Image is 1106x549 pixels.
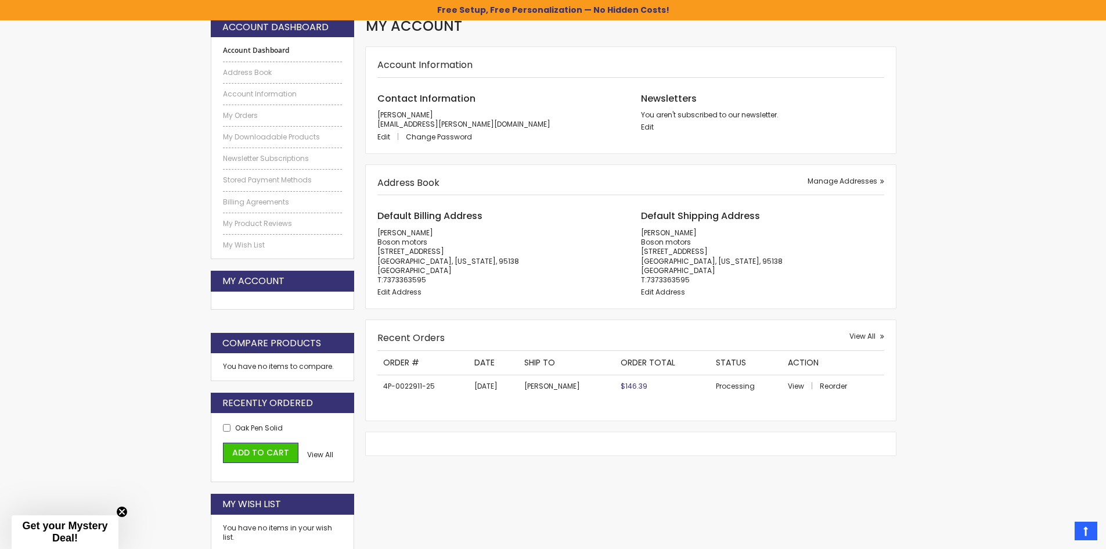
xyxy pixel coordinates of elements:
span: Get your Mystery Deal! [22,520,107,544]
td: [DATE] [469,375,518,397]
a: 7373363595 [647,275,690,285]
p: [PERSON_NAME] [EMAIL_ADDRESS][PERSON_NAME][DOMAIN_NAME] [377,110,621,129]
a: Manage Addresses [808,177,884,186]
a: Change Password [406,132,472,142]
strong: My Account [222,275,284,288]
span: Add to Cart [232,447,289,458]
strong: Recently Ordered [222,397,313,410]
button: Close teaser [116,506,128,518]
th: Order # [377,351,468,375]
a: Edit Address [377,287,421,297]
a: Oak Pen Solid [235,423,283,433]
span: Newsletters [641,92,697,105]
a: Edit Address [641,287,685,297]
div: Get your Mystery Deal!Close teaser [12,515,118,549]
td: [PERSON_NAME] [518,375,615,397]
strong: Address Book [377,176,439,189]
a: My Orders [223,111,343,120]
strong: Account Information [377,58,473,71]
th: Action [782,351,884,375]
span: Contact Information [377,92,475,105]
span: $146.39 [621,381,647,391]
a: View All [307,450,333,460]
strong: Recent Orders [377,331,445,345]
div: You have no items in your wish list. [223,523,343,542]
th: Ship To [518,351,615,375]
a: Edit [377,132,404,142]
span: Default Billing Address [377,209,482,223]
div: You have no items to compare. [211,353,355,381]
a: Newsletter Subscriptions [223,154,343,163]
a: Address Book [223,68,343,77]
td: Processing [710,375,783,397]
strong: My Wish List [222,498,281,511]
strong: Account Dashboard [222,21,329,34]
a: My Downloadable Products [223,132,343,142]
span: Edit [377,132,390,142]
a: Stored Payment Methods [223,175,343,185]
th: Order Total [615,351,710,375]
a: Edit [641,122,654,132]
a: Billing Agreements [223,198,343,207]
p: You aren't subscribed to our newsletter. [641,110,884,120]
a: My Wish List [223,241,343,250]
strong: Compare Products [222,337,321,350]
a: My Product Reviews [223,219,343,228]
address: [PERSON_NAME] Boson motors [STREET_ADDRESS] [GEOGRAPHIC_DATA], [US_STATE], 95138 [GEOGRAPHIC_DATA... [641,228,884,285]
span: View All [849,331,876,341]
strong: Account Dashboard [223,46,343,55]
a: Reorder [820,381,847,391]
span: My Account [366,16,462,35]
span: View [788,381,804,391]
a: View All [849,332,884,341]
iframe: Google Customer Reviews [1010,518,1106,549]
a: Account Information [223,89,343,99]
th: Date [469,351,518,375]
span: Default Shipping Address [641,209,760,223]
a: View [788,381,818,391]
span: Manage Addresses [808,176,877,186]
address: [PERSON_NAME] Boson motors [STREET_ADDRESS] [GEOGRAPHIC_DATA], [US_STATE], 95138 [GEOGRAPHIC_DATA... [377,228,621,285]
button: Add to Cart [223,443,298,463]
th: Status [710,351,783,375]
a: 7373363595 [383,275,426,285]
td: 4P-0022911-25 [377,375,468,397]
